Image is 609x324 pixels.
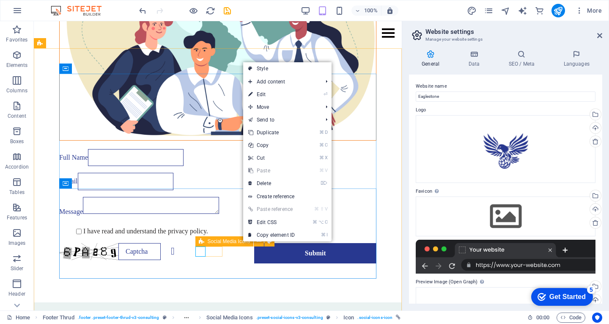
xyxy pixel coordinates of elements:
div: 5 [63,2,71,10]
i: C [325,142,327,148]
span: More [575,6,602,15]
span: Social Media Icons [208,239,250,244]
a: ⌘VPaste [243,164,300,177]
span: Click to select. Double-click to edit [43,313,74,323]
h4: Languages [551,50,602,68]
i: ⌘ [319,142,324,148]
h3: Manage your website settings [425,36,585,43]
i: ⌘ [319,168,324,173]
a: ⌦Delete [243,177,300,190]
span: Code [560,313,582,323]
i: C [325,219,327,225]
span: : [542,314,543,321]
img: Editor Logo [49,6,112,16]
div: EagleStone_profilepicture_3_icon-removebg-preview-3enYQrGrdtysHgqBgdVF6g.png [416,115,595,183]
p: Columns [6,87,27,94]
a: Send to [243,114,319,126]
i: Pages (Ctrl+Alt+S) [484,6,494,16]
i: ⌘ [314,206,319,212]
div: Get Started 5 items remaining, 0% complete [7,4,69,22]
p: Elements [6,62,28,69]
button: Click here to leave preview mode and continue editing [188,6,198,16]
span: . preset-social-icons-v3-consulting [256,313,323,323]
a: ⏎Edit [243,88,300,101]
i: Save (Ctrl+S) [222,6,232,16]
label: Website name [416,81,595,91]
button: navigator [501,6,511,16]
i: Undo: Change text (Ctrl+Z) [138,6,148,16]
i: This element is linked [396,315,401,320]
h6: 100% [364,6,378,16]
h6: Session time [527,313,550,323]
i: This element is a customizable preset [163,315,167,320]
a: ⌘⌥CEdit CSS [243,216,300,229]
label: Favicon [416,186,595,197]
i: Reload page [206,6,215,16]
label: Logo [416,105,595,115]
i: V [325,168,327,173]
nav: breadcrumb [43,313,401,323]
button: Usercentrics [592,313,602,323]
p: Favorites [6,36,27,43]
i: ⇧ [320,206,324,212]
button: save [222,6,232,16]
button: text_generator [518,6,528,16]
span: Move [243,101,319,114]
button: Code [557,313,585,323]
h4: SEO / Meta [496,50,551,68]
i: ⌘ [319,155,324,161]
i: Navigator [501,6,510,16]
p: Images [8,240,26,246]
h2: Website settings [425,28,602,36]
i: V [325,206,327,212]
span: Add content [243,75,319,88]
span: . footer .preset-footer-thrud-v3-consulting [78,313,159,323]
i: ⌘ [321,232,326,238]
i: This element is a customizable preset [326,315,330,320]
button: commerce [535,6,545,16]
a: ⌘CCopy [243,139,300,152]
p: Accordion [5,163,29,170]
p: Header [8,291,25,297]
a: ⌘XCut [243,152,300,164]
div: Select files from the file manager, stock photos, or upload file(s) [416,197,595,236]
h4: General [409,50,455,68]
i: ⌘ [319,130,324,135]
span: . social-icons-icon [357,313,392,323]
i: ⌦ [321,180,327,186]
p: Content [8,113,26,119]
i: ⌘ [313,219,317,225]
button: reload [205,6,215,16]
button: undo [137,6,148,16]
i: I [326,232,327,238]
i: X [325,155,327,161]
p: Boxes [10,138,24,145]
p: Features [7,214,27,221]
a: ⌘⇧VPaste reference [243,203,300,216]
button: design [467,6,477,16]
label: Preview Image (Open Graph) [416,277,595,287]
i: On resize automatically adjust zoom level to fit chosen device. [386,7,394,14]
button: 100% [351,6,381,16]
i: ⌥ [318,219,324,225]
i: AI Writer [518,6,527,16]
i: Commerce [535,6,544,16]
button: More [572,4,605,17]
span: Click to select. Double-click to edit [206,313,253,323]
i: ⏎ [324,91,327,97]
div: Get Started [25,9,61,17]
button: publish [551,4,565,17]
h4: Data [455,50,496,68]
p: Tables [9,189,25,196]
span: 00 00 [536,313,549,323]
span: Click to select. Double-click to edit [343,313,354,323]
a: Create reference [243,190,332,203]
a: Click to cancel selection. Double-click to open Pages [7,313,30,323]
a: Style [243,62,332,75]
a: ⌘ICopy element ID [243,229,300,241]
p: Slider [11,265,24,272]
i: D [325,130,327,135]
input: Name... [416,91,595,102]
button: pages [484,6,494,16]
a: ⌘DDuplicate [243,126,300,139]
